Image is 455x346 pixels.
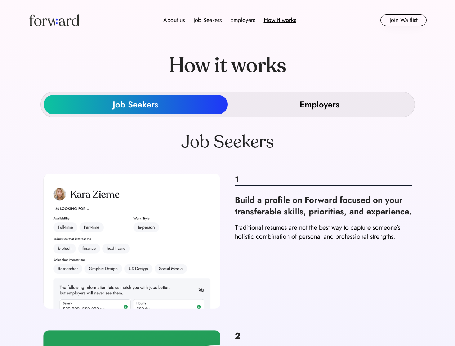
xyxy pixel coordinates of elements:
img: how-it-works_js_1.png [43,174,220,309]
div: How it works [264,16,296,25]
div: Build a profile on Forward focused on your transferable skills, priorities, and experience. [235,194,412,217]
div: Employers [230,16,255,25]
div: 1 [235,174,412,186]
div: How it works [155,40,301,92]
div: Job Seekers [43,132,412,152]
button: Join Waitlist [380,14,427,26]
div: Job Seekers [113,99,158,110]
div: Job Seekers [193,16,222,25]
div: About us [163,16,185,25]
img: Forward logo [29,14,79,26]
div: Employers [300,99,339,110]
div: 2 [235,330,412,342]
div: Traditional resumes are not the best way to capture someone’s holistic combination of personal an... [235,223,412,241]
